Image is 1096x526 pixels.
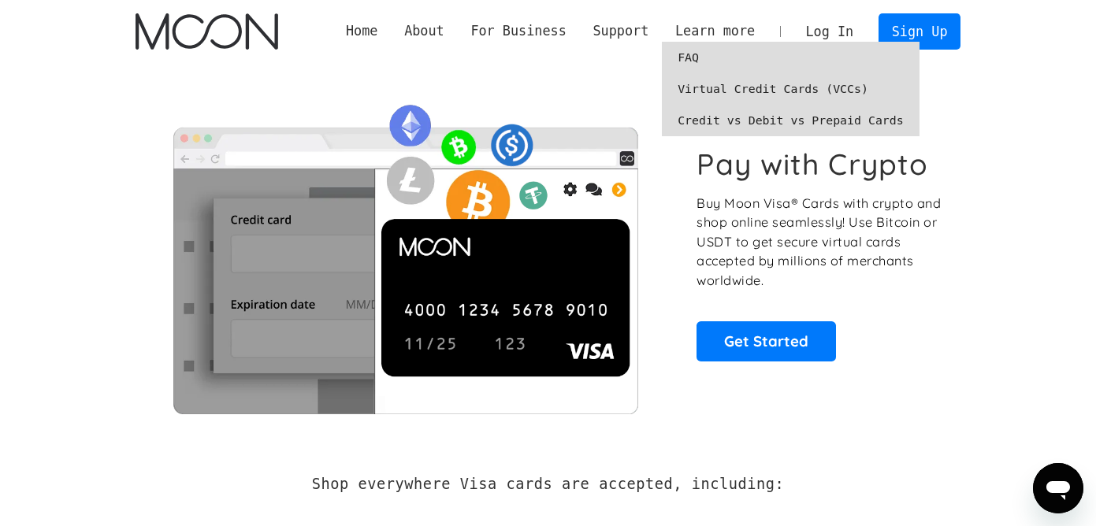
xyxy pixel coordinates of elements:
[793,14,867,49] a: Log In
[312,476,784,493] h2: Shop everywhere Visa cards are accepted, including:
[662,42,920,136] nav: Learn more
[404,21,444,41] div: About
[662,42,920,73] a: FAQ
[136,13,278,50] img: Moon Logo
[697,194,943,291] p: Buy Moon Visa® Cards with crypto and shop online seamlessly! Use Bitcoin or USDT to get secure vi...
[333,21,391,41] a: Home
[1033,463,1083,513] iframe: Button to launch messaging window
[675,21,755,41] div: Learn more
[136,13,278,50] a: home
[697,146,928,182] h1: Pay with Crypto
[391,21,457,41] div: About
[470,21,566,41] div: For Business
[593,21,648,41] div: Support
[662,73,920,105] a: Virtual Credit Cards (VCCs)
[580,21,662,41] div: Support
[662,105,920,136] a: Credit vs Debit vs Prepaid Cards
[879,13,960,49] a: Sign Up
[136,94,675,413] img: Moon Cards let you spend your crypto anywhere Visa is accepted.
[697,321,836,361] a: Get Started
[662,21,768,41] div: Learn more
[458,21,580,41] div: For Business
